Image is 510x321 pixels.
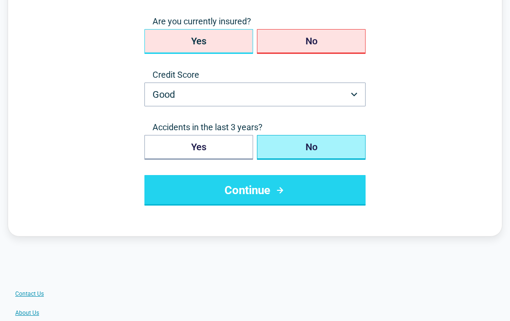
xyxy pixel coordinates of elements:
span: Are you currently insured? [144,16,366,27]
button: No [257,135,366,160]
button: Yes [144,135,253,160]
button: Continue [144,175,366,206]
span: Accidents in the last 3 years? [144,122,366,133]
button: No [257,29,366,54]
label: Credit Score [144,69,366,81]
a: About Us [15,309,39,317]
button: Yes [144,29,253,54]
a: Contact Us [15,290,44,298]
